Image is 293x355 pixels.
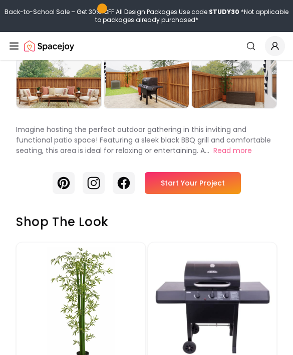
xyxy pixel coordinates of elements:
p: Imagine hosting the perfect outdoor gathering in this inviting and functional patio space! Featur... [16,124,271,155]
img: Spacejoy Logo [24,36,74,56]
b: STUDY30 [209,7,239,16]
h3: Shop the look [16,214,277,230]
nav: Global [8,32,285,60]
a: Start Your Project [145,172,241,194]
button: Read more [213,145,252,156]
a: Spacejoy [24,36,74,56]
span: *Not applicable to packages already purchased* [95,7,289,24]
div: Back-to-School Sale – Get 30% OFF All Design Packages. [4,8,289,24]
span: Use code: [179,7,239,16]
